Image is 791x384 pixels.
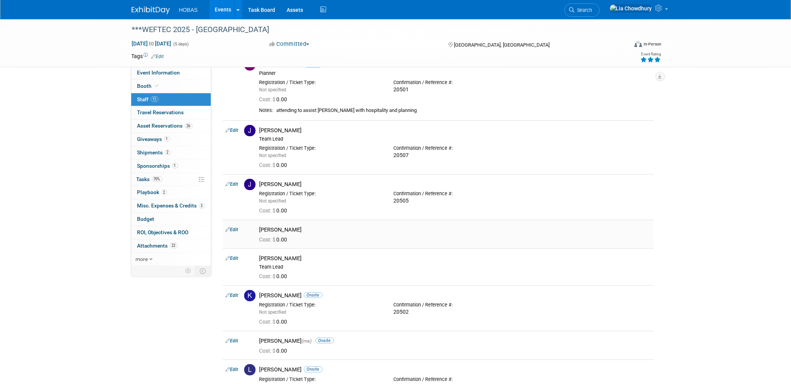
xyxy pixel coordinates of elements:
span: Cost: $ [259,348,277,354]
span: [DATE] [DATE] [132,40,172,47]
span: Giveaways [137,136,170,142]
span: Shipments [137,149,171,156]
div: [PERSON_NAME] [259,127,651,134]
a: ROI, Objectives & ROO [131,226,211,239]
div: [PERSON_NAME] [259,255,651,262]
span: 70% [152,176,162,182]
span: Cost: $ [259,319,277,325]
div: Registration / Ticket Type: [259,145,382,151]
button: Committed [267,40,312,48]
span: Onsite [315,338,334,343]
a: Misc. Expenses & Credits3 [131,199,211,212]
span: Not specified [259,309,287,315]
span: Cost: $ [259,273,277,279]
div: Event Format [583,40,662,51]
span: 1 [172,163,178,169]
span: Event Information [137,70,180,76]
img: J.jpg [244,125,256,136]
span: Sponsorships [137,163,178,169]
div: Registration / Ticket Type: [259,376,382,382]
img: ExhibitDay [132,6,170,14]
span: 0.00 [259,96,290,102]
img: J.jpg [244,179,256,190]
div: Confirmation / Reference #: [394,302,517,308]
img: Lia Chowdhury [610,4,652,13]
a: Edit [226,293,238,298]
i: Booth reservation complete [155,84,159,88]
span: Misc. Expenses & Credits [137,203,205,209]
div: 20501 [394,86,517,93]
span: Cost: $ [259,162,277,168]
a: Attachments22 [131,240,211,253]
span: Not specified [259,87,287,92]
img: Format-Inperson.png [634,41,642,47]
a: Sponsorships1 [131,160,211,173]
div: In-Person [643,41,661,47]
a: Edit [226,367,238,372]
span: (5 days) [173,42,189,47]
span: 0.00 [259,237,290,243]
span: [GEOGRAPHIC_DATA], [GEOGRAPHIC_DATA] [454,42,550,48]
div: Confirmation / Reference #: [394,191,517,197]
a: Event Information [131,66,211,79]
a: Shipments2 [131,146,211,159]
div: Confirmation / Reference #: [394,79,517,86]
span: Onsite [304,366,323,372]
div: 20507 [394,152,517,159]
a: Edit [226,227,238,232]
span: Playbook [137,189,167,195]
div: [PERSON_NAME] [259,337,651,345]
span: ROI, Objectives & ROO [137,229,189,235]
div: Confirmation / Reference #: [394,376,517,382]
a: Edit [152,54,164,59]
img: L.jpg [244,364,256,376]
span: 26 [185,123,192,129]
span: 22 [170,243,178,248]
span: 1 [164,136,170,142]
div: Event Rating [640,52,661,56]
a: Edit [226,338,238,343]
span: 2 [165,149,171,155]
span: to [148,41,155,47]
a: Booth [131,80,211,93]
a: Edit [226,62,238,67]
span: 0.00 [259,162,290,168]
span: Not specified [259,153,287,158]
span: Staff [137,96,158,102]
span: 3 [199,203,205,209]
a: Staff15 [131,93,211,106]
div: [PERSON_NAME] [259,366,651,373]
span: Search [575,7,592,13]
a: Search [564,3,600,17]
div: ***WEFTEC 2025 - [GEOGRAPHIC_DATA] [129,23,616,37]
span: 2 [161,190,167,195]
a: more [131,253,211,266]
div: Notes: [259,107,274,113]
div: Registration / Ticket Type: [259,191,382,197]
div: Planner [259,70,651,76]
span: Tasks [137,176,162,182]
td: Tags [132,52,164,60]
td: Toggle Event Tabs [195,266,211,276]
a: Budget [131,213,211,226]
div: Team Lead [259,136,651,142]
span: Not specified [259,198,287,204]
a: Edit [226,181,238,187]
span: 0.00 [259,273,290,279]
span: Budget [137,216,155,222]
div: [PERSON_NAME] [259,181,651,188]
span: 0.00 [259,348,290,354]
span: Cost: $ [259,96,277,102]
span: Attachments [137,243,178,249]
span: Onsite [304,292,323,298]
div: 20502 [394,309,517,316]
a: Tasks70% [131,173,211,186]
div: attending to assist [PERSON_NAME] with hospitality and planning [277,107,651,114]
span: 0.00 [259,207,290,214]
span: Cost: $ [259,237,277,243]
a: Giveaways1 [131,133,211,146]
div: Team Lead [259,264,651,270]
a: Travel Reservations [131,106,211,119]
span: more [136,256,148,262]
span: Booth [137,83,161,89]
